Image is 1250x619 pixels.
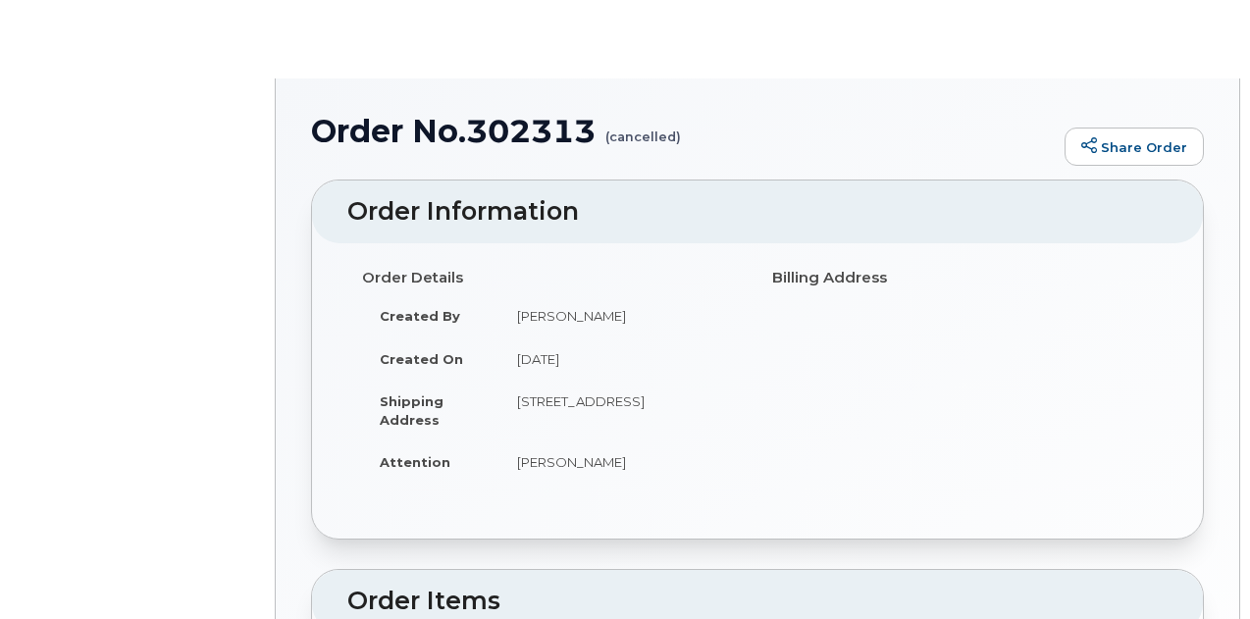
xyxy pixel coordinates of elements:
h4: Order Details [362,270,743,286]
h2: Order Items [347,588,1168,615]
strong: Shipping Address [380,393,443,428]
small: (cancelled) [605,114,681,144]
a: Share Order [1065,128,1204,167]
td: [DATE] [499,337,743,381]
strong: Created By [380,308,460,324]
td: [STREET_ADDRESS] [499,380,743,440]
h2: Order Information [347,198,1168,226]
strong: Attention [380,454,450,470]
td: [PERSON_NAME] [499,440,743,484]
td: [PERSON_NAME] [499,294,743,337]
strong: Created On [380,351,463,367]
h4: Billing Address [772,270,1153,286]
h1: Order No.302313 [311,114,1055,148]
